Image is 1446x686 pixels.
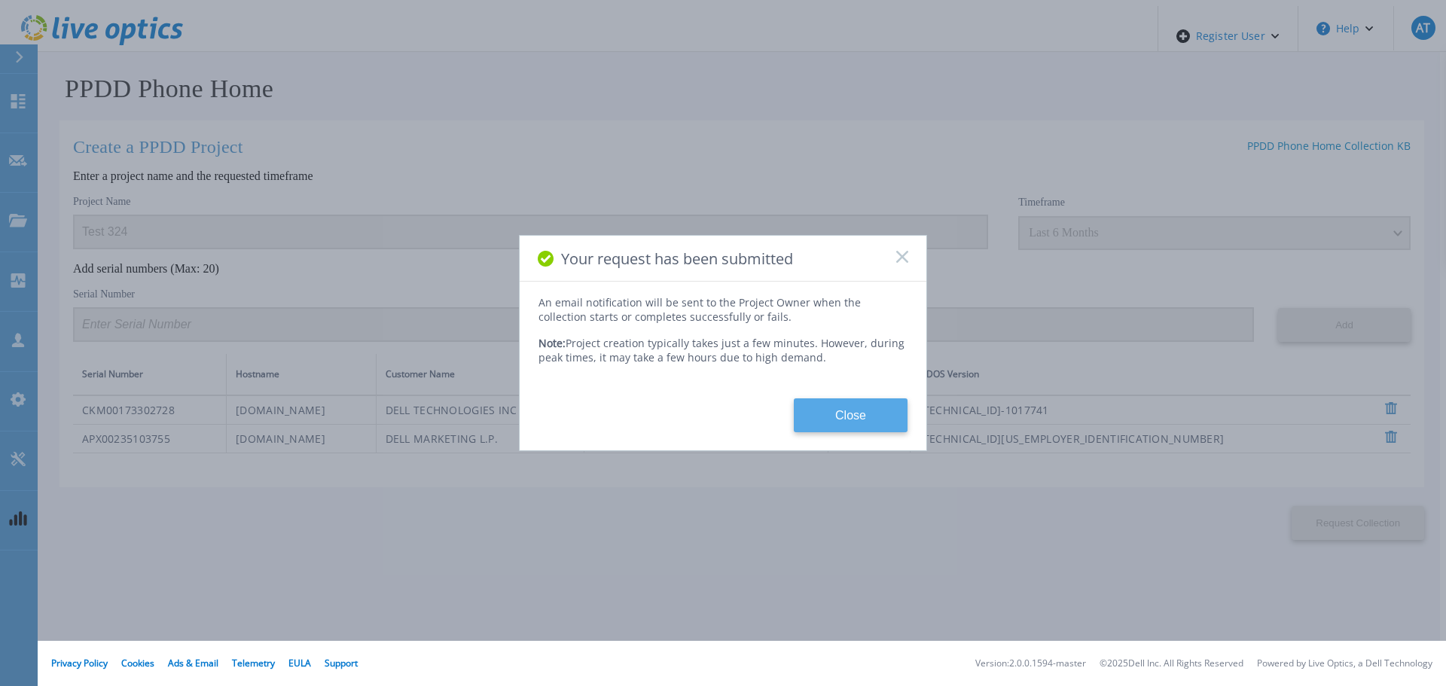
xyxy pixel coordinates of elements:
[975,659,1086,669] li: Version: 2.0.0.1594-master
[538,295,908,324] div: An email notification will be sent to the Project Owner when the collection starts or completes s...
[561,248,793,269] span: Your request has been submitted
[168,657,218,669] a: Ads & Email
[121,657,154,669] a: Cookies
[538,336,566,350] span: Note:
[232,657,275,669] a: Telemetry
[538,324,908,364] div: Project creation typically takes just a few minutes. However, during peak times, it may take a fe...
[1257,659,1432,669] li: Powered by Live Optics, a Dell Technology
[794,398,908,432] button: Close
[1100,659,1243,669] li: © 2025 Dell Inc. All Rights Reserved
[288,657,311,669] a: EULA
[51,657,108,669] a: Privacy Policy
[325,657,358,669] a: Support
